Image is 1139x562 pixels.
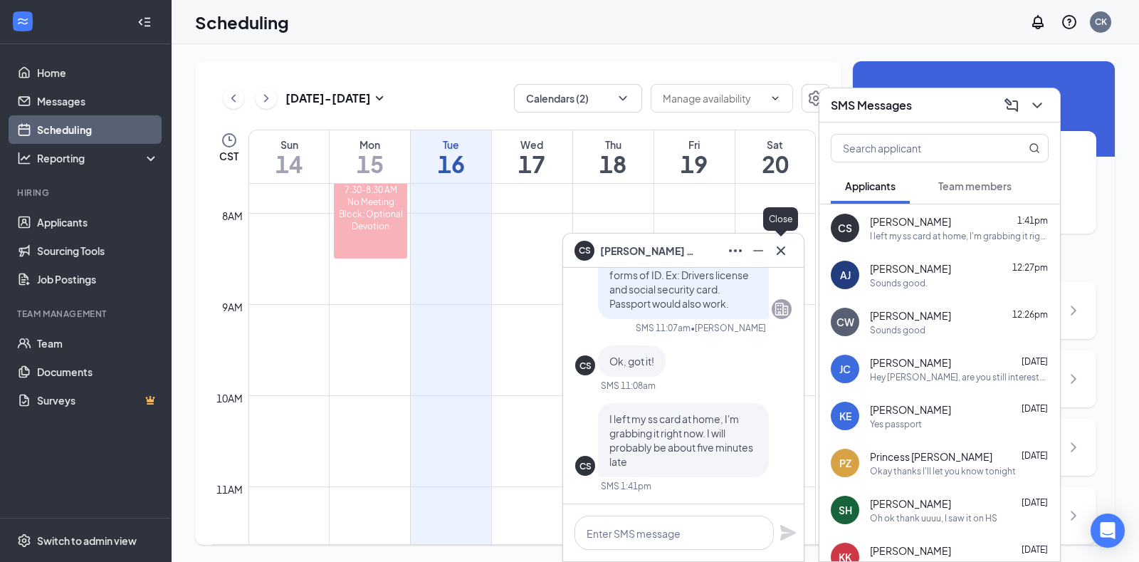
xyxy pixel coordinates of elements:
a: September 15, 2025 [330,130,410,183]
span: [DATE] [1022,544,1048,555]
div: Reporting [37,151,159,165]
div: Sun [249,137,329,152]
a: Sourcing Tools [37,236,159,265]
div: SMS 11:07am [636,322,691,334]
button: Cross [770,239,792,262]
span: [PERSON_NAME] [870,261,951,276]
span: Princess [PERSON_NAME] [870,449,992,464]
span: [PERSON_NAME] [870,402,951,417]
button: Calendars (2)ChevronDown [514,84,642,113]
div: JC [839,362,851,376]
div: Yes passport [870,418,922,430]
span: [DATE] [1022,497,1048,508]
div: Switch to admin view [37,534,137,548]
div: No Meeting Block: Optional Devotion [334,196,407,232]
span: [PERSON_NAME] Strand [600,243,700,259]
a: Home [37,58,159,87]
div: Sounds good [870,324,925,336]
div: Open Intercom Messenger [1091,514,1125,548]
a: Team [37,329,159,358]
a: September 16, 2025 [411,130,491,183]
svg: ChevronDown [1029,97,1046,114]
a: Messages [37,87,159,115]
svg: Ellipses [727,242,744,259]
div: SMS 1:41pm [601,480,651,492]
a: September 17, 2025 [492,130,572,183]
span: [DATE] [871,84,1096,106]
div: 8am [219,208,246,224]
span: [PERSON_NAME] [870,496,951,511]
span: [PERSON_NAME] [870,214,951,229]
div: CW [836,315,854,329]
span: [PERSON_NAME] [870,543,951,558]
h1: 14 [249,152,329,176]
svg: Minimize [750,242,767,259]
svg: ChevronDown [770,93,781,104]
div: Tue [411,137,491,152]
input: Search applicant [831,135,1000,162]
span: [PERSON_NAME] [870,355,951,370]
span: [DATE] [1022,356,1048,367]
h1: 19 [654,152,735,176]
div: CS [838,221,852,235]
div: CS [579,360,592,372]
div: Wed [492,137,572,152]
a: Scheduling [37,115,159,144]
h3: SMS Messages [831,98,912,113]
button: Ellipses [724,239,747,262]
button: ChevronRight [256,88,277,109]
svg: Settings [17,534,31,548]
h3: [DATE] - [DATE] [285,90,371,106]
span: 12:27pm [1012,262,1048,273]
div: Team Management [17,308,156,320]
span: Ok, got it! [609,355,654,368]
span: • [PERSON_NAME] [691,322,766,334]
svg: Company [773,301,790,318]
button: ChevronLeft [223,88,244,109]
svg: ChevronDown [616,91,630,105]
button: Settings [802,84,830,113]
span: Applicants [845,179,896,192]
svg: ChevronLeft [226,90,241,107]
div: 7:30-8:30 AM [334,184,407,196]
div: Sounds good. [870,277,928,289]
svg: ChevronRight [1065,507,1082,524]
svg: MagnifyingGlass [1029,142,1040,154]
div: SMS 11:08am [601,380,656,392]
span: [PERSON_NAME] [870,308,951,323]
div: AJ [840,268,851,282]
svg: Settings [807,90,824,107]
div: Thu [573,137,654,152]
svg: Clock [221,132,238,149]
svg: ChevronRight [259,90,273,107]
a: September 19, 2025 [654,130,735,183]
div: SH [839,503,852,517]
div: Oh ok thank uuuu, I saw it on HS [870,512,997,524]
a: Job Postings [37,265,159,293]
svg: ChevronRight [1065,302,1082,319]
div: I left my ss card at home, I'm grabbing it right now. I will probably be about five minutes late [870,230,1049,242]
div: Okay thanks I'll let you know tonight [870,465,1016,477]
button: ComposeMessage [1000,94,1023,117]
span: I left my ss card at home, I'm grabbing it right now. I will probably be about five minutes late [609,412,753,468]
div: 10am [214,390,246,406]
button: Plane [780,524,797,541]
a: Documents [37,358,159,386]
a: SurveysCrown [37,386,159,415]
svg: ChevronRight [1065,439,1082,456]
svg: SmallChevronDown [371,90,388,107]
div: 9am [219,299,246,315]
svg: Cross [772,242,789,259]
a: Applicants [37,208,159,236]
input: Manage availability [663,90,764,106]
span: Team members [938,179,1012,192]
span: [DATE] [1022,403,1048,414]
div: CK [1095,16,1107,28]
span: 12:26pm [1012,309,1048,320]
h1: 16 [411,152,491,176]
svg: WorkstreamLogo [16,14,30,28]
h1: 17 [492,152,572,176]
div: Mon [330,137,410,152]
svg: Collapse [137,15,152,29]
